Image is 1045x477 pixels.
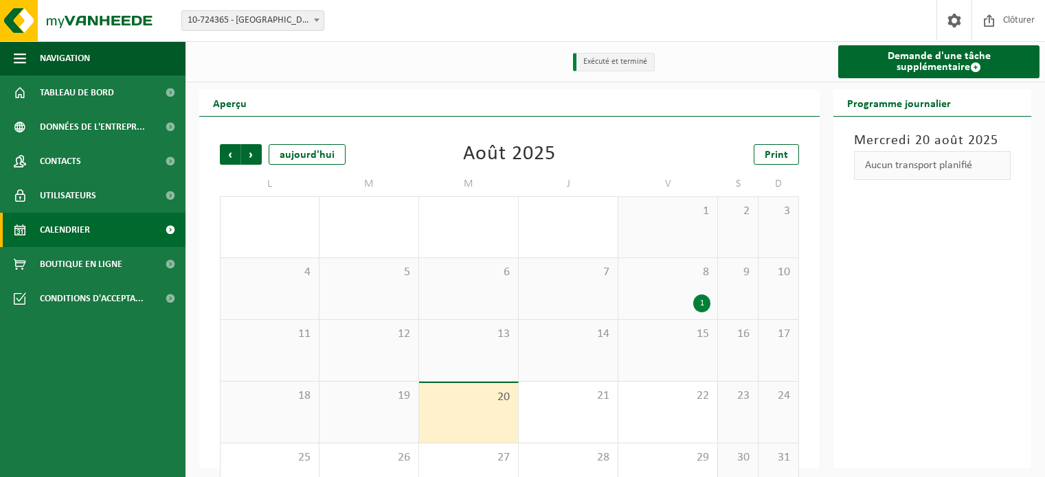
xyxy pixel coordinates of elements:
span: 10-724365 - ETHIAS SA - LIÈGE [181,10,324,31]
span: Boutique en ligne [40,247,122,281]
span: 23 [725,388,751,404]
span: Contacts [40,144,81,178]
span: 8 [625,265,710,280]
li: Exécuté et terminé [573,53,655,71]
span: 10 [765,265,791,280]
td: M [419,172,519,196]
td: J [519,172,618,196]
span: 20 [426,390,511,405]
span: Tableau de bord [40,75,114,110]
span: Utilisateurs [40,178,96,213]
td: D [759,172,799,196]
span: Précédent [220,144,240,165]
td: M [319,172,419,196]
span: Calendrier [40,213,90,247]
span: Navigation [40,41,90,75]
td: V [618,172,718,196]
span: Suivant [241,144,262,165]
span: 15 [625,327,710,342]
h2: Aperçu [199,89,260,116]
span: 10-724365 - ETHIAS SA - LIÈGE [182,11,324,30]
span: Données de l'entrepr... [40,110,145,144]
a: Demande d'une tâche supplémentaire [838,45,1040,78]
span: 13 [426,327,511,342]
a: Print [754,144,799,165]
div: aujourd'hui [269,144,346,165]
span: 6 [426,265,511,280]
span: Print [765,150,788,161]
span: 3 [765,204,791,219]
span: 9 [725,265,751,280]
span: 4 [227,265,312,280]
span: 22 [625,388,710,404]
span: 18 [227,388,312,404]
h3: Mercredi 20 août 2025 [854,130,1011,151]
span: 16 [725,327,751,342]
span: 17 [765,327,791,342]
span: 21 [526,388,611,404]
span: 30 [725,450,751,465]
span: 31 [765,450,791,465]
span: 25 [227,450,312,465]
span: 11 [227,327,312,342]
span: Conditions d'accepta... [40,281,144,316]
td: L [220,172,319,196]
td: S [718,172,759,196]
div: Aucun transport planifié [854,151,1011,180]
span: 19 [326,388,412,404]
div: 1 [693,294,710,312]
span: 5 [326,265,412,280]
span: 2 [725,204,751,219]
span: 14 [526,327,611,342]
h2: Programme journalier [833,89,965,116]
span: 7 [526,265,611,280]
div: Août 2025 [463,144,556,165]
span: 24 [765,388,791,404]
span: 27 [426,450,511,465]
span: 26 [326,450,412,465]
span: 1 [625,204,710,219]
span: 28 [526,450,611,465]
span: 12 [326,327,412,342]
span: 29 [625,450,710,465]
